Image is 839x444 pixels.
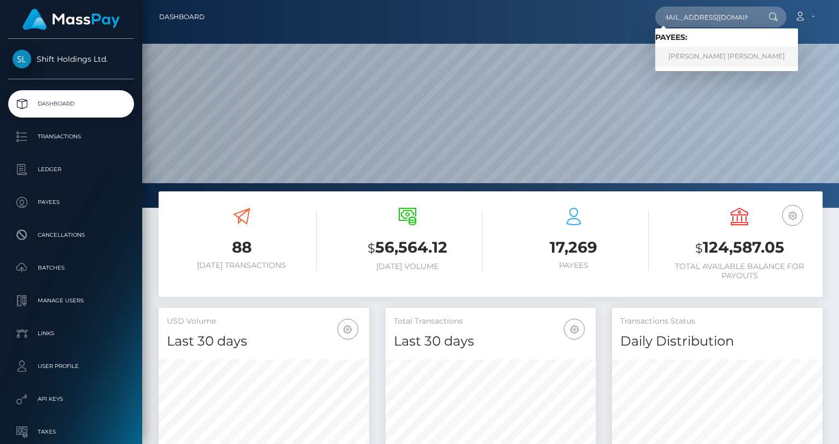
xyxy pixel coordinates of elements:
[655,46,798,67] a: [PERSON_NAME] [PERSON_NAME]
[8,90,134,118] a: Dashboard
[655,33,798,42] h6: Payees:
[13,50,31,68] img: Shift Holdings Ltd.
[8,254,134,282] a: Batches
[394,332,588,351] h4: Last 30 days
[13,358,130,375] p: User Profile
[665,237,815,259] h3: 124,587.05
[13,227,130,243] p: Cancellations
[665,262,815,281] h6: Total Available Balance for Payouts
[499,237,649,258] h3: 17,269
[13,96,130,112] p: Dashboard
[8,54,134,64] span: Shift Holdings Ltd.
[13,391,130,407] p: API Keys
[13,424,130,440] p: Taxes
[13,293,130,309] p: Manage Users
[8,156,134,183] a: Ledger
[695,241,703,256] small: $
[333,262,483,271] h6: [DATE] Volume
[394,316,588,327] h5: Total Transactions
[8,189,134,216] a: Payees
[13,194,130,211] p: Payees
[167,332,361,351] h4: Last 30 days
[8,287,134,314] a: Manage Users
[499,261,649,270] h6: Payees
[13,260,130,276] p: Batches
[8,353,134,380] a: User Profile
[655,7,758,27] input: Search...
[13,128,130,145] p: Transactions
[167,237,317,258] h3: 88
[368,241,375,256] small: $
[8,221,134,249] a: Cancellations
[620,332,814,351] h4: Daily Distribution
[8,385,134,413] a: API Keys
[167,316,361,327] h5: USD Volume
[333,237,483,259] h3: 56,564.12
[22,9,120,30] img: MassPay Logo
[167,261,317,270] h6: [DATE] Transactions
[620,316,814,327] h5: Transactions Status
[8,123,134,150] a: Transactions
[159,5,205,28] a: Dashboard
[8,320,134,347] a: Links
[13,161,130,178] p: Ledger
[13,325,130,342] p: Links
